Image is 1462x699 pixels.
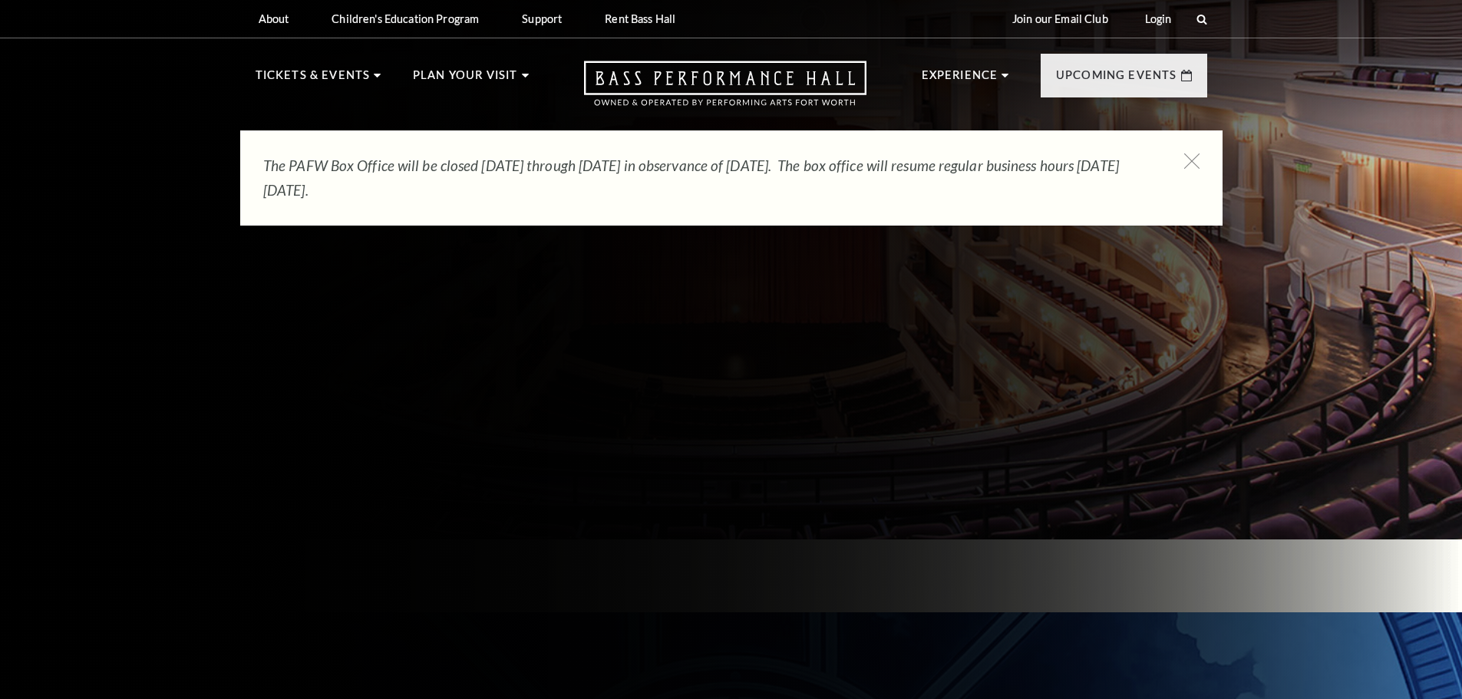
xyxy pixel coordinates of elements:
p: Tickets & Events [256,66,371,94]
p: About [259,12,289,25]
p: Support [522,12,562,25]
p: Children's Education Program [332,12,479,25]
p: Rent Bass Hall [605,12,675,25]
p: Plan Your Visit [413,66,518,94]
p: Experience [922,66,998,94]
p: Upcoming Events [1056,66,1177,94]
em: The PAFW Box Office will be closed [DATE] through [DATE] in observance of [DATE]. The box office ... [263,157,1119,199]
